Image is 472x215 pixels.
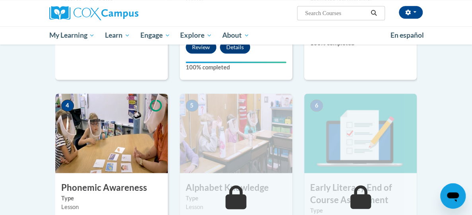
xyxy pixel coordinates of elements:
button: Search [368,8,380,18]
label: Type [61,194,162,203]
h3: Early Literacy End of Course Assessment [304,182,417,206]
label: 100% completed [186,63,286,72]
a: About [217,26,254,44]
iframe: Button to launch messaging window [440,183,466,209]
h3: Alphabet Knowledge [180,182,292,194]
input: Search Courses [304,8,368,18]
span: 5 [186,100,198,111]
a: Engage [135,26,175,44]
img: Course Image [55,94,168,173]
div: Lesson [61,203,162,211]
span: Engage [140,31,170,40]
div: Main menu [43,26,429,44]
a: My Learning [44,26,100,44]
img: Course Image [180,94,292,173]
span: 4 [61,100,74,111]
span: My Learning [49,31,95,40]
span: 6 [310,100,323,111]
div: Lesson [186,203,286,211]
span: About [222,31,249,40]
img: Course Image [304,94,417,173]
a: Cox Campus [49,6,166,20]
button: Review [186,41,216,54]
img: Cox Campus [49,6,138,20]
button: Account Settings [399,6,423,19]
span: En español [390,31,424,39]
span: Explore [180,31,212,40]
a: Explore [175,26,217,44]
label: Type [310,206,411,215]
a: Learn [100,26,135,44]
h3: Phonemic Awareness [55,182,168,194]
a: En español [385,27,429,44]
button: Details [220,41,250,54]
span: Learn [105,31,130,40]
div: Your progress [186,61,286,63]
label: Type [186,194,286,203]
